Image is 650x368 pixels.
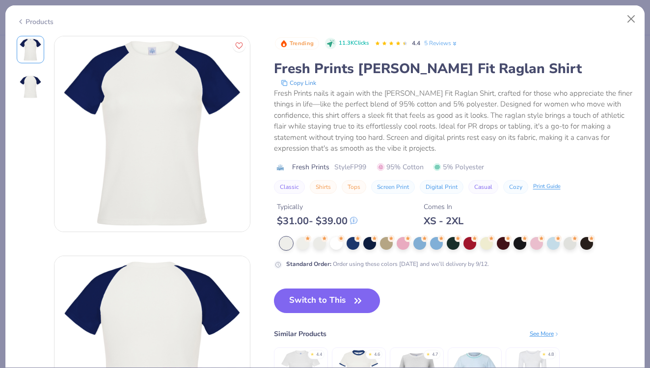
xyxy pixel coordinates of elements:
[334,162,366,172] span: Style FP99
[542,351,546,355] div: ★
[274,180,305,194] button: Classic
[339,39,369,48] span: 11.3K Clicks
[424,202,463,212] div: Comes In
[533,183,561,191] div: Print Guide
[274,289,380,313] button: Switch to This
[530,329,560,338] div: See More
[275,37,319,50] button: Badge Button
[316,351,322,358] div: 4.4
[426,351,430,355] div: ★
[424,39,458,48] a: 5 Reviews
[424,215,463,227] div: XS - 2XL
[17,17,54,27] div: Products
[286,260,331,268] strong: Standard Order :
[374,351,380,358] div: 4.6
[468,180,498,194] button: Casual
[274,163,287,171] img: brand logo
[54,36,250,232] img: Front
[19,38,42,61] img: Front
[342,180,366,194] button: Tops
[274,59,634,78] div: Fresh Prints [PERSON_NAME] Fit Raglan Shirt
[274,88,634,154] div: Fresh Prints nails it again with the [PERSON_NAME] Fit Raglan Shirt, crafted for those who apprec...
[280,40,288,48] img: Trending sort
[375,36,408,52] div: 4.4 Stars
[412,39,420,47] span: 4.4
[277,202,357,212] div: Typically
[420,180,463,194] button: Digital Print
[277,215,357,227] div: $ 31.00 - $ 39.00
[368,351,372,355] div: ★
[548,351,554,358] div: 4.8
[286,260,489,268] div: Order using these colors [DATE] and we’ll delivery by 9/12.
[19,75,42,99] img: Back
[432,351,438,358] div: 4.7
[310,351,314,355] div: ★
[292,162,329,172] span: Fresh Prints
[274,329,326,339] div: Similar Products
[310,180,337,194] button: Shirts
[377,162,424,172] span: 95% Cotton
[622,10,641,28] button: Close
[503,180,528,194] button: Cozy
[278,78,319,88] button: copy to clipboard
[290,41,314,46] span: Trending
[433,162,484,172] span: 5% Polyester
[371,180,415,194] button: Screen Print
[233,39,245,52] button: Like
